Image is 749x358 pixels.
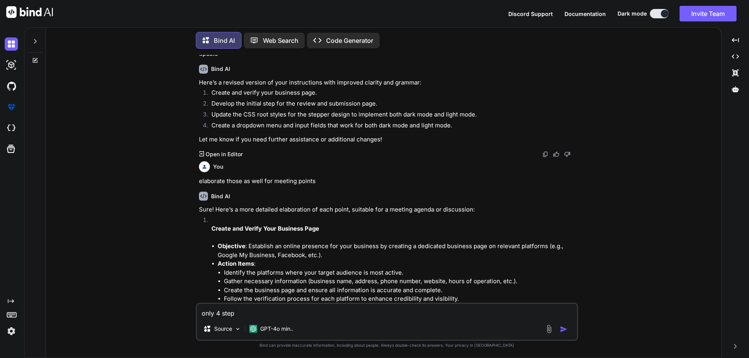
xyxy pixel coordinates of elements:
img: icon [560,325,568,333]
p: Source [214,325,232,333]
img: Bind AI [6,6,53,18]
p: Open in Editor [206,150,243,158]
img: like [553,151,559,157]
strong: Action Items [218,260,254,267]
p: Sure! Here’s a more detailed elaboration of each point, suitable for a meeting agenda or discussion: [199,205,577,214]
img: dislike [564,151,570,157]
p: Here’s a revised version of your instructions with improved clarity and grammar: [199,78,577,87]
strong: Create and Verify Your Business Page [211,225,319,232]
img: settings [5,324,18,338]
li: : Establish an online presence for your business by creating a dedicated business page on relevan... [218,242,577,259]
li: Develop the initial step for the review and submission page. [205,99,577,110]
li: Create and verify your business page. [205,88,577,99]
img: cloudideIcon [5,122,18,135]
img: darkChat [5,37,18,51]
img: GPT-4o mini [249,325,257,333]
p: Let me know if you need further assistance or additional changes! [199,135,577,144]
p: Bind AI [214,36,235,45]
li: Create the business page and ensure all information is accurate and complete. [224,286,577,295]
li: : [218,259,577,312]
p: Bind can provide inaccurate information, including about people. Always double-check its answers.... [196,342,578,348]
p: Code Generator [326,36,373,45]
img: githubDark [5,79,18,93]
p: GPT-4o min.. [260,325,293,333]
button: Discord Support [508,10,553,18]
p: Web Search [263,36,298,45]
textarea: only 4 step [197,304,577,318]
span: Dark mode [618,10,647,18]
img: premium [5,101,18,114]
li: Gather necessary information (business name, address, phone number, website, hours of operation, ... [224,277,577,286]
img: copy [542,151,548,157]
h6: Bind AI [211,65,230,73]
strong: Objective [218,242,245,250]
button: Documentation [564,10,606,18]
img: darkAi-studio [5,58,18,72]
li: Identify the platforms where your target audience is most active. [224,268,577,277]
span: Discord Support [508,11,553,17]
p: elaborate those as well for meeting points [199,177,577,186]
img: attachment [545,324,554,333]
li: Create a dropdown menu and input fields that work for both dark mode and light mode. [205,121,577,132]
span: Documentation [564,11,606,17]
button: Invite Team [680,6,737,21]
img: Pick Models [234,326,241,332]
li: Follow the verification process for each platform to enhance credibility and visibility. [224,295,577,303]
h6: Bind AI [211,192,230,200]
h6: You [213,163,224,171]
li: Update the CSS root styles for the stepper design to implement both dark mode and light mode. [205,110,577,121]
